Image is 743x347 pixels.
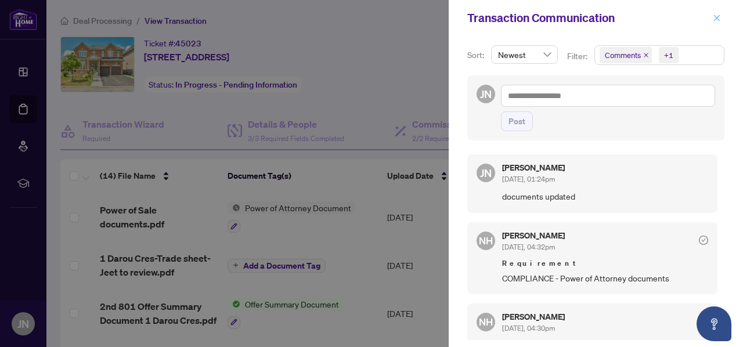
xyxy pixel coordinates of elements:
[502,258,708,269] span: Requirement
[467,9,709,27] div: Transaction Communication
[502,324,555,332] span: [DATE], 04:30pm
[502,190,708,203] span: documents updated
[480,165,492,181] span: JN
[502,164,565,172] h5: [PERSON_NAME]
[699,236,708,245] span: check-circle
[567,50,589,63] p: Filter:
[600,47,652,63] span: Comments
[697,306,731,341] button: Open asap
[502,232,565,240] h5: [PERSON_NAME]
[479,233,493,248] span: NH
[498,46,551,63] span: Newest
[664,49,673,61] div: +1
[502,243,555,251] span: [DATE], 04:32pm
[467,49,486,62] p: Sort:
[502,313,565,321] h5: [PERSON_NAME]
[713,14,721,22] span: close
[605,49,641,61] span: Comments
[502,175,555,183] span: [DATE], 01:24pm
[479,315,493,330] span: NH
[643,52,649,58] span: close
[501,111,533,131] button: Post
[480,86,492,102] span: JN
[502,272,708,285] span: COMPLIANCE - Power of Attorney documents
